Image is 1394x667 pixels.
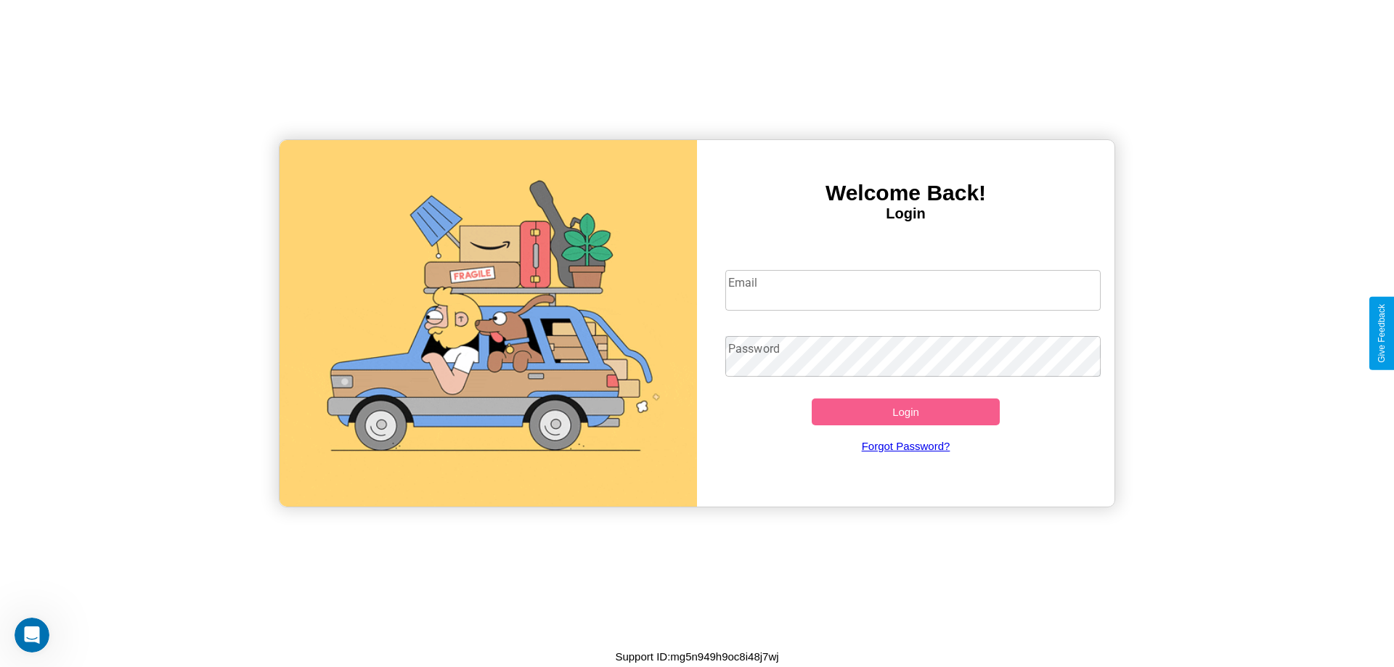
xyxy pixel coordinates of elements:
[280,140,697,507] img: gif
[1377,304,1387,363] div: Give Feedback
[697,181,1114,205] h3: Welcome Back!
[15,618,49,652] iframe: Intercom live chat
[718,425,1094,467] a: Forgot Password?
[812,398,1000,425] button: Login
[615,647,778,666] p: Support ID: mg5n949h9oc8i48j7wj
[697,205,1114,222] h4: Login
